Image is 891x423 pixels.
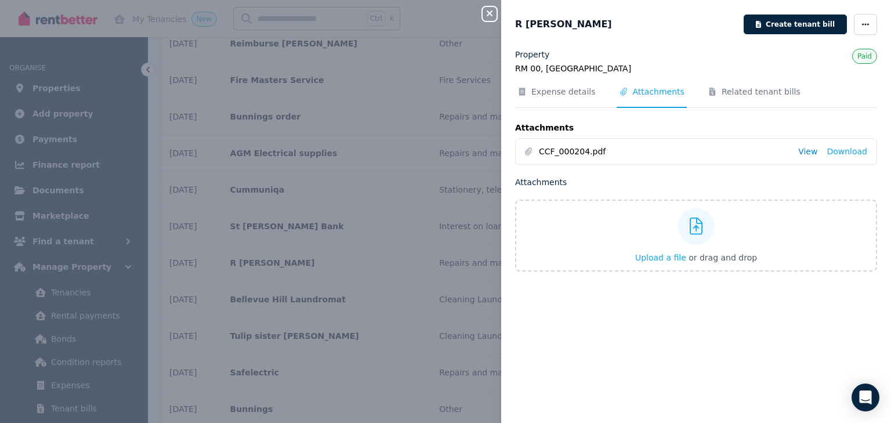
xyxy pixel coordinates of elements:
[515,176,877,188] p: Attachments
[798,146,817,157] a: View
[515,17,612,31] span: R [PERSON_NAME]
[857,52,872,60] span: Paid
[531,86,596,97] span: Expense details
[722,86,801,97] span: Related tenant bills
[539,146,789,157] span: CCF_000204.pdf
[515,86,877,108] nav: Tabs
[515,122,877,133] p: Attachments
[744,15,847,34] button: Create tenant bill
[635,253,686,262] span: Upload a file
[827,146,867,157] a: Download
[852,384,879,411] div: Open Intercom Messenger
[633,86,684,97] span: Attachments
[515,63,877,74] legend: RM 00, [GEOGRAPHIC_DATA]
[689,253,757,262] span: or drag and drop
[635,252,757,263] button: Upload a file or drag and drop
[515,49,549,60] label: Property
